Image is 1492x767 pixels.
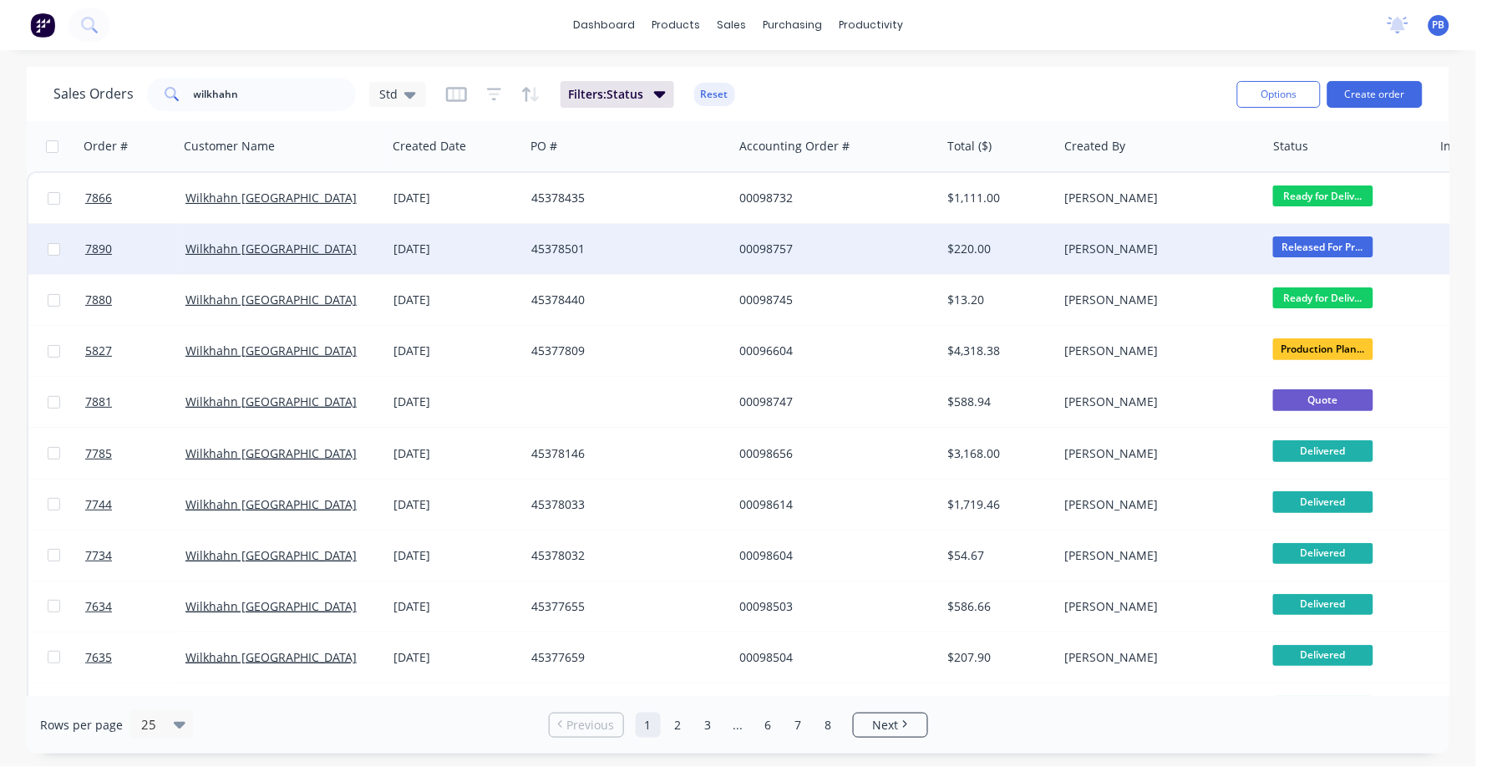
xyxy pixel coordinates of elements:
[708,13,754,38] div: sales
[85,649,112,666] span: 7635
[393,598,518,615] div: [DATE]
[739,496,925,513] div: 00098614
[1064,445,1250,462] div: [PERSON_NAME]
[393,343,518,359] div: [DATE]
[1327,81,1423,108] button: Create order
[1273,645,1373,666] span: Delivered
[1273,338,1373,359] span: Production Plan...
[85,275,185,325] a: 7880
[1065,138,1126,155] div: Created By
[85,429,185,479] a: 7785
[948,292,1046,308] div: $13.20
[393,394,518,410] div: [DATE]
[85,531,185,581] a: 7734
[739,649,925,666] div: 00098504
[948,496,1046,513] div: $1,719.46
[948,343,1046,359] div: $4,318.38
[184,138,275,155] div: Customer Name
[53,86,134,102] h1: Sales Orders
[948,394,1046,410] div: $588.94
[1273,287,1373,308] span: Ready for Deliv...
[393,649,518,666] div: [DATE]
[185,649,357,665] a: Wilkhahn [GEOGRAPHIC_DATA]
[530,138,557,155] div: PO #
[1273,185,1373,206] span: Ready for Deliv...
[756,713,781,738] a: Page 6
[739,598,925,615] div: 00098503
[185,190,357,206] a: Wilkhahn [GEOGRAPHIC_DATA]
[531,445,717,462] div: 45378146
[948,190,1046,206] div: $1,111.00
[185,394,357,409] a: Wilkhahn [GEOGRAPHIC_DATA]
[531,547,717,564] div: 45378032
[393,138,466,155] div: Created Date
[565,13,643,38] a: dashboard
[393,496,518,513] div: [DATE]
[1064,343,1250,359] div: [PERSON_NAME]
[1273,236,1373,257] span: Released For Pr...
[1064,598,1250,615] div: [PERSON_NAME]
[40,717,123,734] span: Rows per page
[85,496,112,513] span: 7744
[948,547,1046,564] div: $54.67
[873,717,899,734] span: Next
[1274,138,1309,155] div: Status
[531,649,717,666] div: 45377659
[739,241,925,257] div: 00098757
[531,190,717,206] div: 45378435
[726,713,751,738] a: Jump forward
[1064,547,1250,564] div: [PERSON_NAME]
[85,683,185,734] a: 7733
[85,343,112,359] span: 5827
[185,547,357,563] a: Wilkhahn [GEOGRAPHIC_DATA]
[85,547,112,564] span: 7734
[30,13,55,38] img: Factory
[739,547,925,564] div: 00098604
[739,343,925,359] div: 00096604
[393,190,518,206] div: [DATE]
[739,138,850,155] div: Accounting Order #
[1064,649,1250,666] div: [PERSON_NAME]
[85,394,112,410] span: 7881
[1064,394,1250,410] div: [PERSON_NAME]
[636,713,661,738] a: Page 1 is your current page
[393,241,518,257] div: [DATE]
[531,598,717,615] div: 45377655
[531,343,717,359] div: 45377809
[739,292,925,308] div: 00098745
[185,343,357,358] a: Wilkhahn [GEOGRAPHIC_DATA]
[393,445,518,462] div: [DATE]
[569,86,644,103] span: Filters: Status
[1273,491,1373,512] span: Delivered
[393,292,518,308] div: [DATE]
[84,138,128,155] div: Order #
[531,292,717,308] div: 45378440
[696,713,721,738] a: Page 3
[85,582,185,632] a: 7634
[561,81,674,108] button: Filters:Status
[185,445,357,461] a: Wilkhahn [GEOGRAPHIC_DATA]
[854,717,927,734] a: Next page
[85,598,112,615] span: 7634
[379,85,398,103] span: Std
[739,445,925,462] div: 00098656
[1064,241,1250,257] div: [PERSON_NAME]
[1273,440,1373,461] span: Delivered
[185,241,357,257] a: Wilkhahn [GEOGRAPHIC_DATA]
[739,394,925,410] div: 00098747
[1273,543,1373,564] span: Delivered
[948,649,1046,666] div: $207.90
[85,190,112,206] span: 7866
[694,83,735,106] button: Reset
[739,190,925,206] div: 00098732
[830,13,911,38] div: productivity
[1064,496,1250,513] div: [PERSON_NAME]
[1064,190,1250,206] div: [PERSON_NAME]
[185,496,357,512] a: Wilkhahn [GEOGRAPHIC_DATA]
[531,241,717,257] div: 45378501
[643,13,708,38] div: products
[85,292,112,308] span: 7880
[185,598,357,614] a: Wilkhahn [GEOGRAPHIC_DATA]
[85,326,185,376] a: 5827
[948,138,992,155] div: Total ($)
